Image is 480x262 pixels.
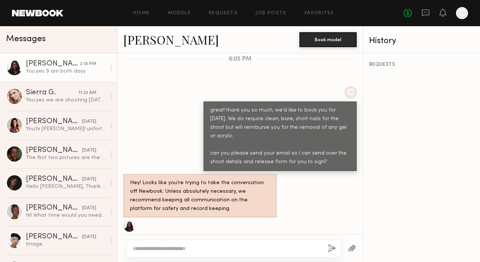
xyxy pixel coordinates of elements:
[26,176,82,183] div: [PERSON_NAME]
[456,7,468,19] a: C
[26,97,106,104] div: You: yes we are shooting [DATE]! email is not sent yet we're finalizing schedule
[369,37,474,45] div: History
[26,233,82,241] div: [PERSON_NAME]
[82,147,96,154] div: [DATE]
[229,56,251,63] span: 6:05 PM
[82,176,96,183] div: [DATE]
[82,118,96,125] div: [DATE]
[26,89,78,97] div: Sierra G.
[168,11,191,16] a: Models
[26,183,106,190] div: Hello [PERSON_NAME], Thank you for reaching out! I do have full availability on [DATE]. The only ...
[209,11,238,16] a: Requests
[299,32,357,47] button: Book model
[26,60,80,68] div: [PERSON_NAME]
[299,36,357,42] a: Book model
[26,125,106,132] div: You: hi [PERSON_NAME]! unfortunately that date is locked in, but we'll keep you in mind for futur...
[78,89,96,97] div: 11:23 AM
[210,106,350,167] div: great! thank you so much, we'd like to book you for [DATE]. We do require clean, bare, short nail...
[256,11,287,16] a: Job Posts
[80,61,96,68] div: 2:15 PM
[133,11,150,16] a: Home
[26,212,106,219] div: Hi! What time would you need me on 10/15? Also yes I can send a photo of my hands shortly. Also w...
[82,205,96,212] div: [DATE]
[26,154,106,161] div: The first two pictures are the same hand. One is with a back makeup touchup I did to cover up I c...
[123,31,219,48] a: [PERSON_NAME]
[6,35,46,43] span: Messages
[26,147,82,154] div: [PERSON_NAME]
[26,204,82,212] div: [PERSON_NAME]
[369,62,474,67] div: REQUESTS
[26,68,106,75] div: You: yes 9 am both days
[82,234,96,241] div: [DATE]
[305,11,334,16] a: Favorites
[26,118,82,125] div: [PERSON_NAME]
[130,179,270,213] div: Hey! Looks like you’re trying to take the conversation off Newbook. Unless absolutely necessary, ...
[26,241,106,248] div: Image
